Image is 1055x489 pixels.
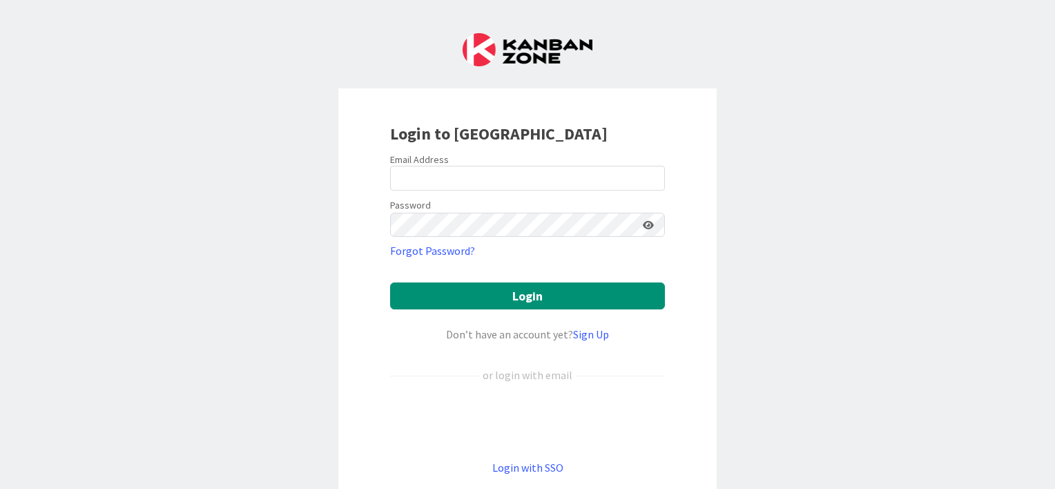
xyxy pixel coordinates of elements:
a: Forgot Password? [390,242,475,259]
div: Don’t have an account yet? [390,326,665,343]
label: Email Address [390,153,449,166]
a: Login with SSO [492,461,563,474]
button: Login [390,282,665,309]
img: Kanban Zone [463,33,592,66]
label: Password [390,198,431,213]
b: Login to [GEOGRAPHIC_DATA] [390,123,608,144]
iframe: Bouton "Se connecter avec Google" [383,406,672,437]
a: Sign Up [573,327,609,341]
div: or login with email [479,367,576,383]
